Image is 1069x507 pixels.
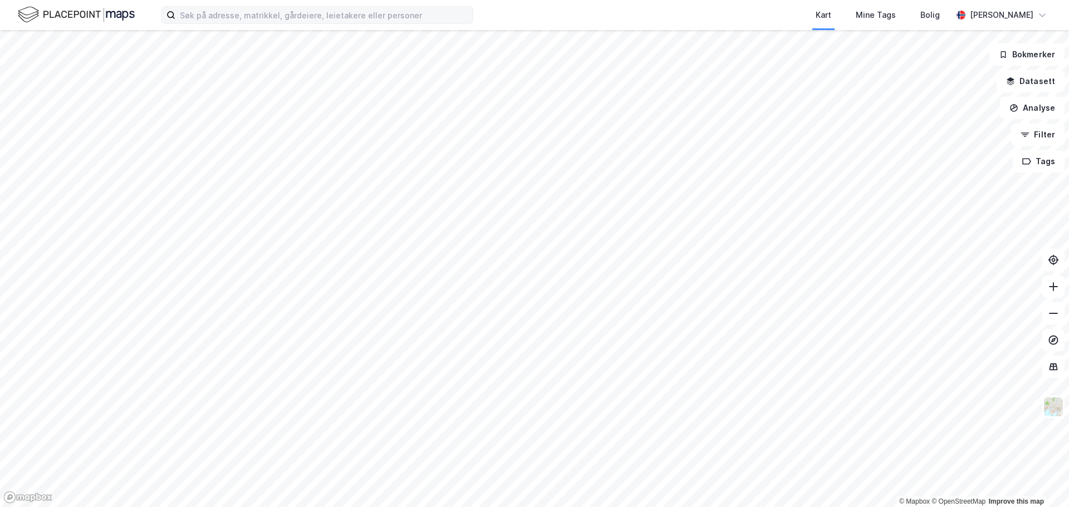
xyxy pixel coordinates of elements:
div: Mine Tags [856,8,896,22]
div: Kontrollprogram for chat [1013,454,1069,507]
div: Kart [816,8,831,22]
iframe: Chat Widget [1013,454,1069,507]
img: logo.f888ab2527a4732fd821a326f86c7f29.svg [18,5,135,24]
input: Søk på adresse, matrikkel, gårdeiere, leietakere eller personer [175,7,473,23]
div: Bolig [920,8,940,22]
div: [PERSON_NAME] [970,8,1033,22]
